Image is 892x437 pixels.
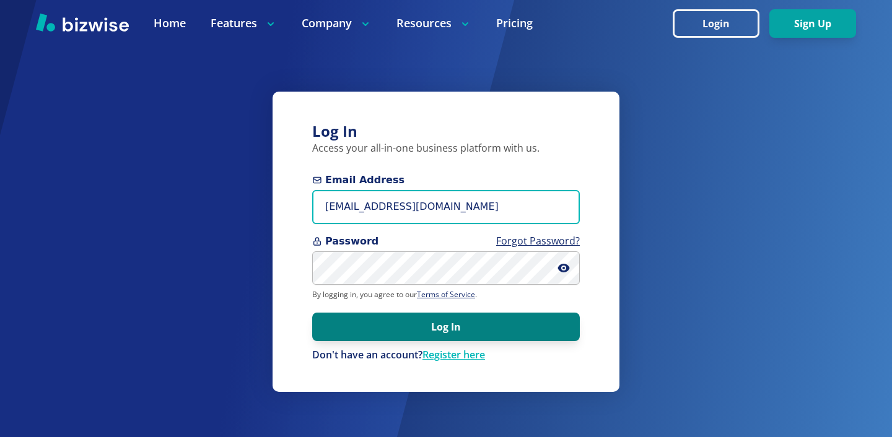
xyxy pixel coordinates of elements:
input: you@example.com [312,190,580,224]
img: Bizwise Logo [36,13,129,32]
p: Don't have an account? [312,348,580,362]
p: Access your all-in-one business platform with us. [312,142,580,155]
span: Email Address [312,173,580,188]
button: Login [673,9,759,38]
a: Pricing [496,15,533,31]
h3: Log In [312,121,580,142]
a: Terms of Service [417,289,475,300]
p: Resources [396,15,471,31]
p: Company [302,15,372,31]
a: Register here [422,348,485,361]
button: Sign Up [769,9,856,38]
p: Features [211,15,277,31]
button: Log In [312,313,580,341]
a: Sign Up [769,18,856,30]
a: Forgot Password? [496,234,580,248]
span: Password [312,234,580,249]
p: By logging in, you agree to our . [312,290,580,300]
a: Home [154,15,186,31]
div: Don't have an account?Register here [312,348,580,362]
a: Login [673,18,769,30]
